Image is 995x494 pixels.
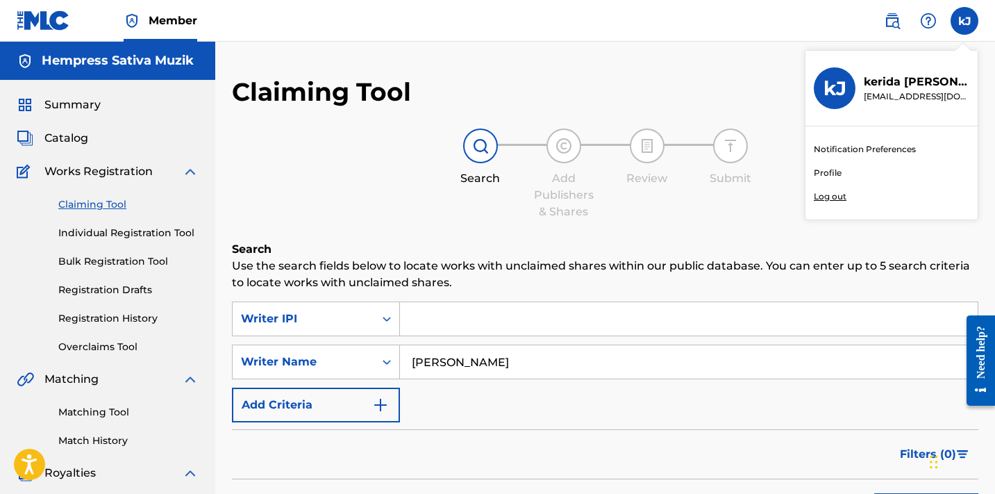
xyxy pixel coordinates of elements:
div: Help [914,7,942,35]
div: Writer Name [241,354,366,370]
a: Registration History [58,311,199,326]
a: Match History [58,434,199,448]
div: Writer IPI [241,311,366,327]
p: kerida Johnson [864,74,969,90]
img: expand [182,371,199,388]
a: Bulk Registration Tool [58,254,199,269]
div: Review [612,170,682,187]
p: hempresssativamuzik@gmail.com [864,90,969,103]
img: step indicator icon for Submit [722,138,739,154]
iframe: Chat Widget [926,427,995,494]
img: search [884,13,901,29]
img: 9d2ae6d4665cec9f34b9.svg [372,397,389,413]
a: Matching Tool [58,405,199,420]
img: Accounts [17,53,33,69]
img: step indicator icon for Review [639,138,655,154]
img: Top Rightsholder [124,13,140,29]
p: Use the search fields below to locate works with unclaimed shares within our public database. You... [232,258,978,291]
a: CatalogCatalog [17,130,88,147]
h2: Claiming Tool [232,76,411,108]
h6: Search [232,241,978,258]
p: Log out [814,190,846,203]
a: Individual Registration Tool [58,226,199,240]
h3: kJ [823,76,846,101]
div: Search [446,170,515,187]
a: Public Search [878,7,906,35]
img: help [920,13,937,29]
img: expand [182,163,199,180]
h5: Hempress Sativa Muzik [42,53,194,69]
a: Profile [814,167,842,179]
img: step indicator icon for Add Publishers & Shares [555,138,572,154]
img: Catalog [17,130,33,147]
img: Matching [17,371,34,388]
img: MLC Logo [17,10,70,31]
button: Add Criteria [232,388,400,422]
img: Works Registration [17,163,35,180]
span: Royalties [44,465,96,481]
iframe: Resource Center [956,303,995,418]
div: User Menu [951,7,978,35]
button: Filters (0) [892,437,978,472]
img: expand [182,465,199,481]
span: Member [149,13,197,28]
a: SummarySummary [17,97,101,113]
a: Overclaims Tool [58,340,199,354]
span: Filters ( 0 ) [900,446,956,463]
span: Matching [44,371,99,388]
a: Notification Preferences [814,143,916,156]
span: Summary [44,97,101,113]
a: Registration Drafts [58,283,199,297]
span: Catalog [44,130,88,147]
a: Claiming Tool [58,197,199,212]
img: step indicator icon for Search [472,138,489,154]
span: Works Registration [44,163,153,180]
img: Summary [17,97,33,113]
div: Add Publishers & Shares [529,170,599,220]
div: Drag [930,441,938,483]
div: Submit [696,170,765,187]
